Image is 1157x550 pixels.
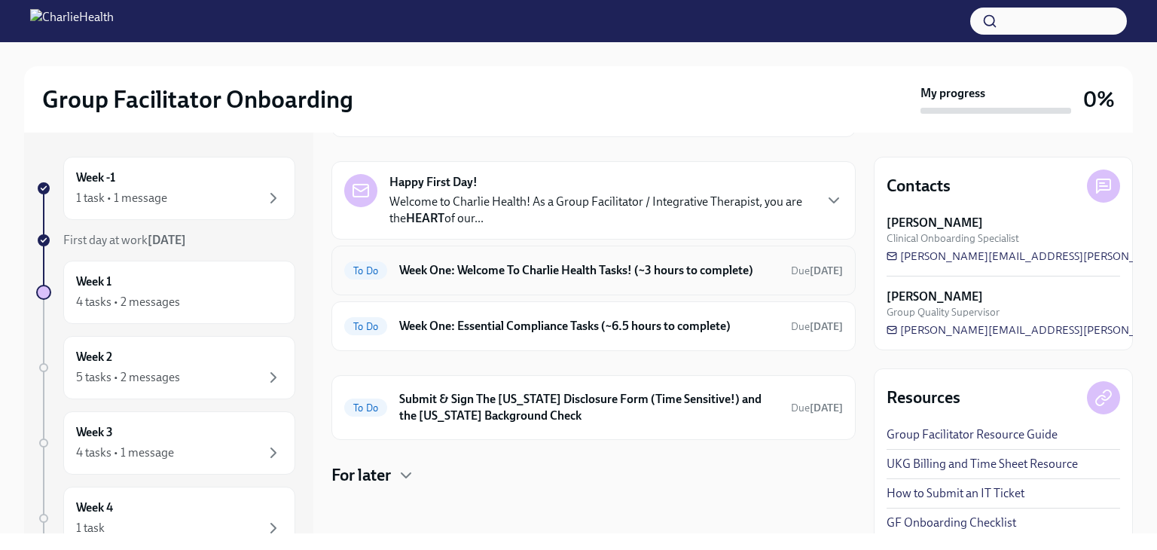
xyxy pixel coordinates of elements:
div: 1 task • 1 message [76,190,167,206]
h6: Week One: Welcome To Charlie Health Tasks! (~3 hours to complete) [399,262,779,279]
a: Group Facilitator Resource Guide [887,426,1058,443]
span: To Do [344,265,387,277]
strong: [PERSON_NAME] [887,289,983,305]
div: 4 tasks • 1 message [76,445,174,461]
div: 4 tasks • 2 messages [76,294,180,310]
strong: [DATE] [810,264,843,277]
img: CharlieHealth [30,9,114,33]
span: To Do [344,321,387,332]
a: Week 25 tasks • 2 messages [36,336,295,399]
p: Welcome to Charlie Health! As a Group Facilitator / Integrative Therapist, you are the of our... [389,194,813,227]
span: October 20th, 2025 10:00 [791,264,843,278]
strong: [DATE] [810,320,843,333]
a: Week -11 task • 1 message [36,157,295,220]
h4: For later [331,464,391,487]
h6: Week 2 [76,349,112,365]
div: 1 task [76,520,105,536]
div: For later [331,464,856,487]
span: Due [791,402,843,414]
div: 5 tasks • 2 messages [76,369,180,386]
h6: Week 3 [76,424,113,441]
strong: HEART [406,211,444,225]
h6: Submit & Sign The [US_STATE] Disclosure Form (Time Sensitive!) and the [US_STATE] Background Check [399,391,779,424]
strong: [DATE] [810,402,843,414]
a: Week 34 tasks • 1 message [36,411,295,475]
strong: [PERSON_NAME] [887,215,983,231]
h3: 0% [1083,86,1115,113]
span: Due [791,320,843,333]
a: GF Onboarding Checklist [887,515,1016,531]
a: To DoWeek One: Essential Compliance Tasks (~6.5 hours to complete)Due[DATE] [344,314,843,338]
h4: Resources [887,387,960,409]
a: To DoSubmit & Sign The [US_STATE] Disclosure Form (Time Sensitive!) and the [US_STATE] Background... [344,388,843,427]
a: First day at work[DATE] [36,232,295,249]
h2: Group Facilitator Onboarding [42,84,353,115]
h6: Week 1 [76,273,111,290]
h4: Contacts [887,175,951,197]
strong: Happy First Day! [389,174,478,191]
span: Group Quality Supervisor [887,305,1000,319]
span: October 22nd, 2025 10:00 [791,401,843,415]
span: First day at work [63,233,186,247]
a: Week 41 task [36,487,295,550]
a: How to Submit an IT Ticket [887,485,1024,502]
a: UKG Billing and Time Sheet Resource [887,456,1078,472]
span: Clinical Onboarding Specialist [887,231,1019,246]
h6: Week -1 [76,170,115,186]
strong: My progress [920,85,985,102]
strong: [DATE] [148,233,186,247]
h6: Week One: Essential Compliance Tasks (~6.5 hours to complete) [399,318,779,335]
a: To DoWeek One: Welcome To Charlie Health Tasks! (~3 hours to complete)Due[DATE] [344,258,843,283]
span: October 20th, 2025 10:00 [791,319,843,334]
span: Due [791,264,843,277]
span: To Do [344,402,387,414]
a: Week 14 tasks • 2 messages [36,261,295,324]
h6: Week 4 [76,500,113,516]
